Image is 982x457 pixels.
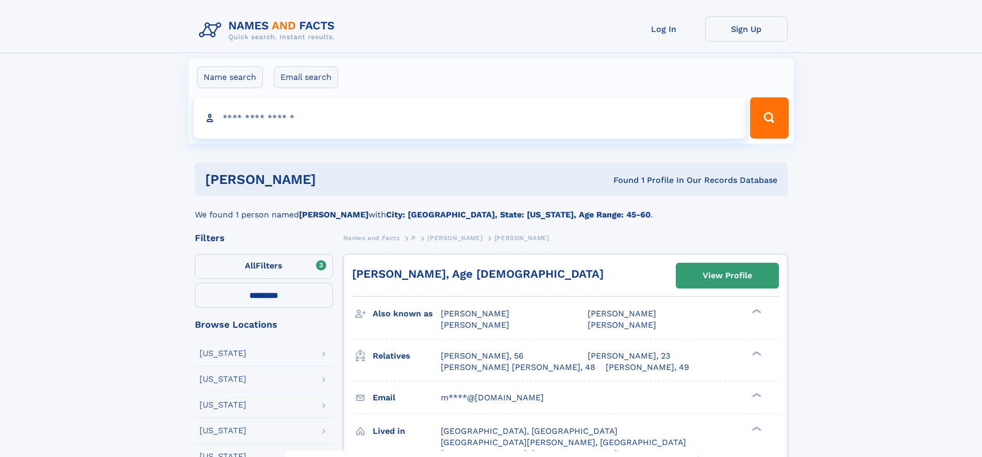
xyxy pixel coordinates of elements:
[195,196,788,221] div: We found 1 person named with .
[386,210,651,219] b: City: [GEOGRAPHIC_DATA], State: [US_STATE], Age Range: 45-60
[411,234,416,242] span: P
[441,426,618,436] span: [GEOGRAPHIC_DATA], [GEOGRAPHIC_DATA]
[427,231,482,244] a: [PERSON_NAME]
[606,362,689,373] a: [PERSON_NAME], 49
[494,234,550,242] span: [PERSON_NAME]
[205,173,465,186] h1: [PERSON_NAME]
[274,66,338,88] label: Email search
[343,231,400,244] a: Names and Facts
[199,401,246,409] div: [US_STATE]
[676,263,778,288] a: View Profile
[352,267,604,280] a: [PERSON_NAME], Age [DEMOGRAPHIC_DATA]
[703,264,752,287] div: View Profile
[373,347,441,365] h3: Relatives
[194,97,746,139] input: search input
[588,320,656,330] span: [PERSON_NAME]
[623,16,705,42] a: Log In
[411,231,416,244] a: P
[441,362,595,373] a: [PERSON_NAME] [PERSON_NAME], 48
[195,254,333,279] label: Filters
[588,350,670,362] a: [PERSON_NAME], 23
[427,234,482,242] span: [PERSON_NAME]
[195,16,343,44] img: Logo Names and Facts
[441,320,509,330] span: [PERSON_NAME]
[750,97,788,139] button: Search Button
[197,66,263,88] label: Name search
[195,233,333,243] div: Filters
[299,210,369,219] b: [PERSON_NAME]
[199,375,246,383] div: [US_STATE]
[373,305,441,323] h3: Also known as
[199,349,246,358] div: [US_STATE]
[441,350,524,362] a: [PERSON_NAME], 56
[750,392,762,398] div: ❯
[441,437,686,447] span: [GEOGRAPHIC_DATA][PERSON_NAME], [GEOGRAPHIC_DATA]
[373,389,441,407] h3: Email
[245,261,256,270] span: All
[705,16,788,42] a: Sign Up
[373,422,441,440] h3: Lived in
[750,350,762,357] div: ❯
[441,309,509,318] span: [PERSON_NAME]
[464,175,777,186] div: Found 1 Profile In Our Records Database
[199,427,246,435] div: [US_STATE]
[750,308,762,315] div: ❯
[588,309,656,318] span: [PERSON_NAME]
[750,425,762,432] div: ❯
[195,320,333,329] div: Browse Locations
